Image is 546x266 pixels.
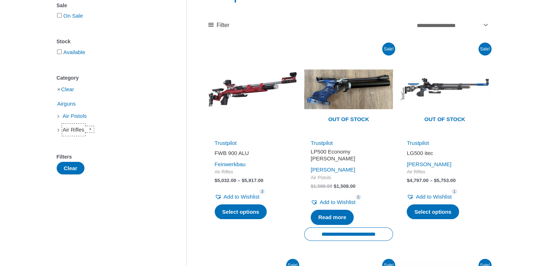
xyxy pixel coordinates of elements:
[215,178,236,183] bdi: 5,032.00
[407,169,482,175] span: Air Rifles
[57,162,85,174] button: Clear
[311,197,355,207] a: Add to Wishlist
[311,175,386,181] span: Air Pistols
[310,112,388,128] span: Out of stock
[479,43,492,56] span: Sale!
[64,13,83,19] a: On Sale
[57,49,62,54] input: Available
[61,86,74,92] a: Clear
[57,0,165,11] div: Sale
[311,148,386,162] h2: LP500 Economy [PERSON_NAME]
[304,45,393,133] img: LP500 Economy Blue Angel
[57,13,62,18] input: On Sale
[311,167,355,173] a: [PERSON_NAME]
[224,194,259,200] span: Add to Wishlist
[407,140,429,146] a: Trustpilot
[406,112,484,128] span: Out of stock
[416,194,451,200] span: Add to Wishlist
[57,152,165,162] div: Filters
[320,199,355,205] span: Add to Wishlist
[242,178,245,183] span: $
[62,112,88,119] a: Air Pistols
[311,148,386,165] a: LP500 Economy [PERSON_NAME]
[215,169,291,175] span: Air Rifles
[407,150,482,157] h2: LG500 itec
[400,45,489,133] a: Out of stock
[215,150,291,159] a: FWB 900 ALU
[451,189,457,194] span: 1
[215,150,291,157] h2: FWB 900 ALU
[57,98,77,110] span: Airguns
[217,20,230,31] span: Filter
[311,183,332,189] bdi: 1,588.00
[57,73,165,83] div: Category
[242,178,263,183] bdi: 5,917.00
[355,195,361,200] span: 5
[407,178,410,183] span: $
[62,110,88,122] span: Air Pistols
[215,192,259,202] a: Add to Wishlist
[334,183,355,189] bdi: 1,508.00
[215,204,267,220] a: Select options for “FWB 900 ALU”
[215,161,246,167] a: Feinwerkbau
[430,178,433,183] span: –
[407,161,451,167] a: [PERSON_NAME]
[434,178,437,183] span: $
[62,124,85,136] span: Air Rifles
[311,183,314,189] span: $
[311,140,333,146] a: Trustpilot
[382,43,395,56] span: Sale!
[215,140,237,146] a: Trustpilot
[237,178,240,183] span: –
[407,204,459,220] a: Select options for “LG500 itec”
[259,189,265,194] span: 3
[311,210,354,225] a: Read more about “LP500 Economy Blue Angel”
[407,192,451,202] a: Add to Wishlist
[407,178,428,183] bdi: 4,797.00
[304,45,393,133] a: Out of stock
[215,178,218,183] span: $
[208,45,297,133] img: FWB 900 ALU
[62,126,94,132] a: Air Rifles
[208,20,230,31] a: Filter
[414,19,489,31] select: Shop order
[64,49,86,55] a: Available
[334,183,337,189] span: $
[57,100,77,106] a: Airguns
[400,45,489,133] img: LG500 itec
[407,150,482,159] a: LG500 itec
[434,178,455,183] bdi: 5,753.00
[57,36,165,47] div: Stock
